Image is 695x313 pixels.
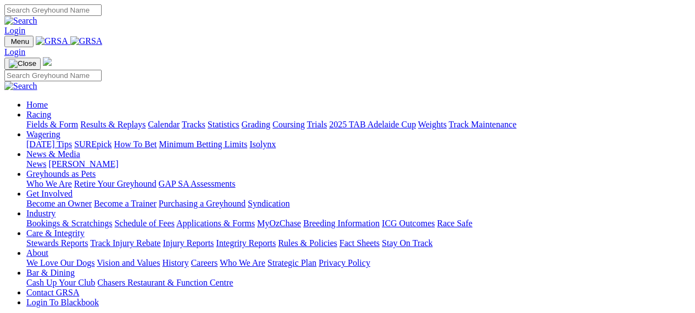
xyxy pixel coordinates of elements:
[26,100,48,109] a: Home
[26,199,92,208] a: Become an Owner
[26,258,94,267] a: We Love Our Dogs
[94,199,157,208] a: Become a Trainer
[257,219,301,228] a: MyOzChase
[26,268,75,277] a: Bar & Dining
[162,258,188,267] a: History
[242,120,270,129] a: Grading
[216,238,276,248] a: Integrity Reports
[437,219,472,228] a: Race Safe
[74,139,112,149] a: SUREpick
[4,36,34,47] button: Toggle navigation
[26,130,60,139] a: Wagering
[163,238,214,248] a: Injury Reports
[273,120,305,129] a: Coursing
[182,120,205,129] a: Tracks
[176,219,255,228] a: Applications & Forms
[26,159,46,169] a: News
[26,159,691,169] div: News & Media
[26,120,691,130] div: Racing
[26,238,88,248] a: Stewards Reports
[208,120,240,129] a: Statistics
[449,120,516,129] a: Track Maintenance
[90,238,160,248] a: Track Injury Rebate
[26,139,691,149] div: Wagering
[26,199,691,209] div: Get Involved
[11,37,29,46] span: Menu
[418,120,447,129] a: Weights
[382,238,432,248] a: Stay On Track
[26,278,691,288] div: Bar & Dining
[26,278,95,287] a: Cash Up Your Club
[26,189,73,198] a: Get Involved
[26,228,85,238] a: Care & Integrity
[4,81,37,91] img: Search
[26,110,51,119] a: Racing
[26,288,79,297] a: Contact GRSA
[26,298,99,307] a: Login To Blackbook
[278,238,337,248] a: Rules & Policies
[9,59,36,68] img: Close
[26,258,691,268] div: About
[248,199,290,208] a: Syndication
[329,120,416,129] a: 2025 TAB Adelaide Cup
[26,219,112,228] a: Bookings & Scratchings
[26,179,691,189] div: Greyhounds as Pets
[191,258,218,267] a: Careers
[80,120,146,129] a: Results & Replays
[4,47,25,57] a: Login
[4,16,37,26] img: Search
[4,58,41,70] button: Toggle navigation
[148,120,180,129] a: Calendar
[4,4,102,16] input: Search
[26,169,96,178] a: Greyhounds as Pets
[340,238,380,248] a: Fact Sheets
[307,120,327,129] a: Trials
[26,139,72,149] a: [DATE] Tips
[26,149,80,159] a: News & Media
[26,248,48,258] a: About
[36,36,68,46] img: GRSA
[26,120,78,129] a: Fields & Form
[97,278,233,287] a: Chasers Restaurant & Function Centre
[159,179,236,188] a: GAP SA Assessments
[319,258,370,267] a: Privacy Policy
[249,139,276,149] a: Isolynx
[26,238,691,248] div: Care & Integrity
[74,179,157,188] a: Retire Your Greyhound
[268,258,316,267] a: Strategic Plan
[220,258,265,267] a: Who We Are
[159,199,246,208] a: Purchasing a Greyhound
[382,219,435,228] a: ICG Outcomes
[114,139,157,149] a: How To Bet
[26,179,72,188] a: Who We Are
[114,219,174,228] a: Schedule of Fees
[26,219,691,228] div: Industry
[303,219,380,228] a: Breeding Information
[70,36,103,46] img: GRSA
[97,258,160,267] a: Vision and Values
[26,209,55,218] a: Industry
[4,70,102,81] input: Search
[43,57,52,66] img: logo-grsa-white.png
[4,26,25,35] a: Login
[159,139,247,149] a: Minimum Betting Limits
[48,159,118,169] a: [PERSON_NAME]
